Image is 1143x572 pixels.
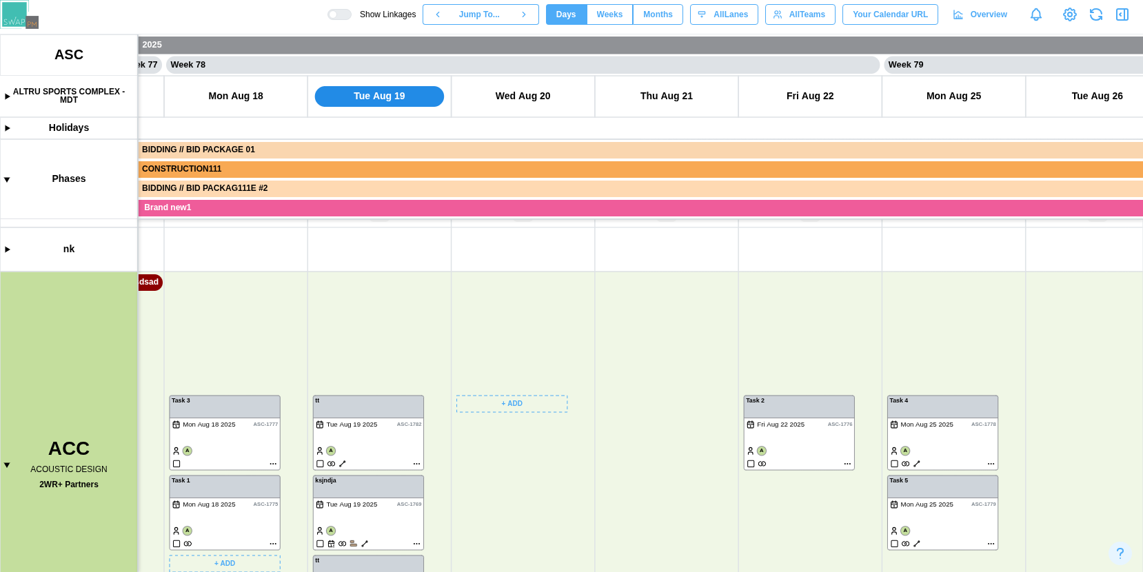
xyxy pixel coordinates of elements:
[452,4,509,25] button: Jump To...
[1086,5,1106,24] button: Refresh Grid
[587,4,634,25] button: Weeks
[1113,5,1132,24] button: Open Drawer
[556,5,576,24] span: Days
[765,4,836,25] button: AllTeams
[633,4,683,25] button: Months
[352,9,416,20] span: Show Linkages
[690,4,758,25] button: AllLanes
[789,5,825,24] span: All Teams
[853,5,928,24] span: Your Calendar URL
[714,5,748,24] span: All Lanes
[1024,3,1048,26] a: Notifications
[546,4,587,25] button: Days
[945,4,1018,25] a: Overview
[597,5,623,24] span: Weeks
[643,5,673,24] span: Months
[842,4,938,25] button: Your Calendar URL
[459,5,500,24] span: Jump To...
[1060,5,1080,24] a: View Project
[971,5,1007,24] span: Overview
